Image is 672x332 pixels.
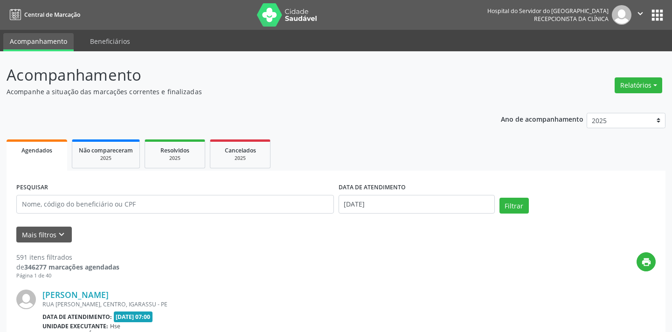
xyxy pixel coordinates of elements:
[114,311,153,322] span: [DATE] 07:00
[160,146,189,154] span: Resolvidos
[501,113,583,124] p: Ano de acompanhamento
[339,195,495,214] input: Selecione um intervalo
[487,7,609,15] div: Hospital do Servidor do [GEOGRAPHIC_DATA]
[42,300,516,308] div: RUA [PERSON_NAME], CENTRO, IGARASSU - PE
[79,146,133,154] span: Não compareceram
[3,33,74,51] a: Acompanhamento
[499,198,529,214] button: Filtrar
[152,155,198,162] div: 2025
[225,146,256,154] span: Cancelados
[635,8,645,19] i: 
[83,33,137,49] a: Beneficiários
[534,15,609,23] span: Recepcionista da clínica
[42,313,112,321] b: Data de atendimento:
[16,252,119,262] div: 591 itens filtrados
[24,263,119,271] strong: 346277 marcações agendadas
[24,11,80,19] span: Central de Marcação
[21,146,52,154] span: Agendados
[16,180,48,195] label: PESQUISAR
[42,322,108,330] b: Unidade executante:
[16,272,119,280] div: Página 1 de 40
[612,5,631,25] img: img
[16,262,119,272] div: de
[339,180,406,195] label: DATA DE ATENDIMENTO
[7,87,468,97] p: Acompanhe a situação das marcações correntes e finalizadas
[649,7,665,23] button: apps
[16,227,72,243] button: Mais filtroskeyboard_arrow_down
[217,155,263,162] div: 2025
[16,195,334,214] input: Nome, código do beneficiário ou CPF
[615,77,662,93] button: Relatórios
[42,290,109,300] a: [PERSON_NAME]
[7,7,80,22] a: Central de Marcação
[641,257,651,267] i: print
[7,63,468,87] p: Acompanhamento
[79,155,133,162] div: 2025
[16,290,36,309] img: img
[110,322,120,330] span: Hse
[56,229,67,240] i: keyboard_arrow_down
[637,252,656,271] button: print
[631,5,649,25] button: 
